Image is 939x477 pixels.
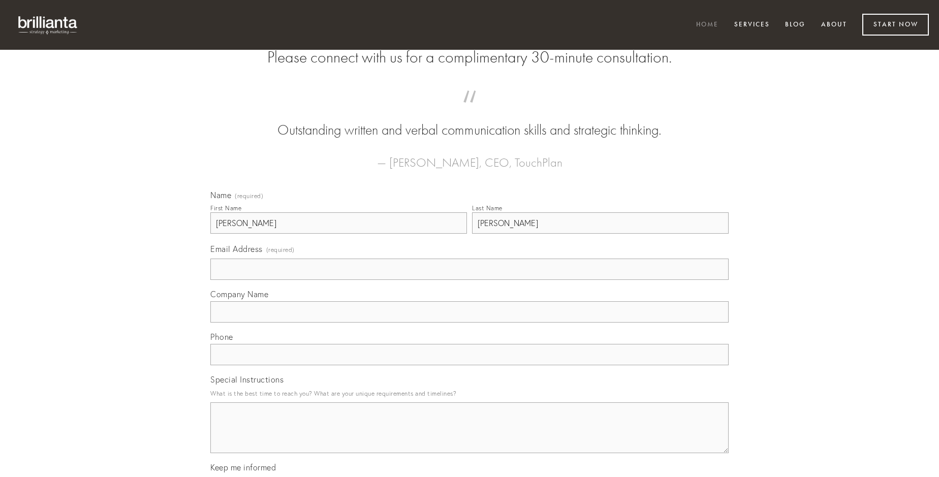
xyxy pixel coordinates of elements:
[815,17,854,34] a: About
[210,289,268,299] span: Company Name
[210,204,241,212] div: First Name
[690,17,725,34] a: Home
[227,140,712,173] figcaption: — [PERSON_NAME], CEO, TouchPlan
[778,17,812,34] a: Blog
[728,17,776,34] a: Services
[210,462,276,472] span: Keep me informed
[10,10,86,40] img: brillianta - research, strategy, marketing
[210,48,729,67] h2: Please connect with us for a complimentary 30-minute consultation.
[210,190,231,200] span: Name
[210,374,284,385] span: Special Instructions
[227,101,712,120] span: “
[210,387,729,400] p: What is the best time to reach you? What are your unique requirements and timelines?
[266,243,295,257] span: (required)
[472,204,503,212] div: Last Name
[210,244,263,254] span: Email Address
[862,14,929,36] a: Start Now
[227,101,712,140] blockquote: Outstanding written and verbal communication skills and strategic thinking.
[210,332,233,342] span: Phone
[235,193,263,199] span: (required)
